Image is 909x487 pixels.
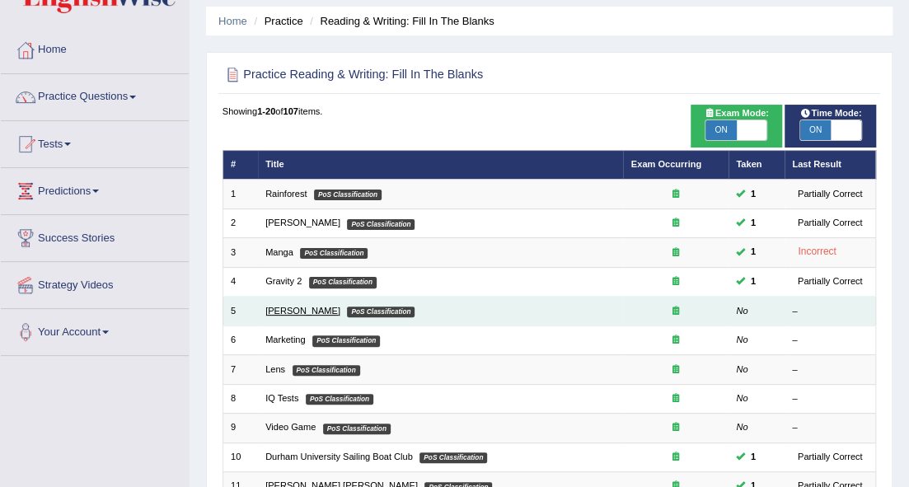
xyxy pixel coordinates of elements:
[309,277,377,288] em: PoS Classification
[223,267,258,296] td: 4
[745,216,761,231] span: You can still take this question
[1,262,189,303] a: Strategy Videos
[265,218,340,227] a: [PERSON_NAME]
[631,451,721,464] div: Exam occurring question
[792,244,842,260] div: Incorrect
[314,190,382,200] em: PoS Classification
[419,452,487,463] em: PoS Classification
[736,364,747,374] em: No
[218,15,247,27] a: Home
[792,334,868,347] div: –
[792,450,868,465] div: Partially Correct
[792,363,868,377] div: –
[223,414,258,443] td: 9
[631,246,721,260] div: Exam occurring question
[631,305,721,318] div: Exam occurring question
[705,120,736,140] span: ON
[785,150,876,179] th: Last Result
[631,159,701,169] a: Exam Occurring
[745,245,761,260] span: You can still take this question
[792,305,868,318] div: –
[736,335,747,344] em: No
[223,384,258,413] td: 8
[745,187,761,202] span: You can still take this question
[312,335,380,346] em: PoS Classification
[223,105,877,118] div: Showing of items.
[736,306,747,316] em: No
[698,106,774,121] span: Exam Mode:
[1,215,189,256] a: Success Stories
[1,309,189,350] a: Your Account
[257,106,275,116] b: 1-20
[1,168,189,209] a: Predictions
[223,297,258,325] td: 5
[250,13,302,29] li: Practice
[729,150,785,179] th: Taken
[792,421,868,434] div: –
[631,275,721,288] div: Exam occurring question
[736,422,747,432] em: No
[792,187,868,202] div: Partially Correct
[223,180,258,208] td: 1
[792,274,868,289] div: Partially Correct
[265,335,306,344] a: Marketing
[347,307,415,317] em: PoS Classification
[258,150,624,179] th: Title
[265,189,307,199] a: Rainforest
[631,363,721,377] div: Exam occurring question
[223,443,258,471] td: 10
[223,150,258,179] th: #
[265,306,340,316] a: [PERSON_NAME]
[300,248,368,259] em: PoS Classification
[265,364,285,374] a: Lens
[323,424,391,434] em: PoS Classification
[265,276,302,286] a: Gravity 2
[293,365,360,376] em: PoS Classification
[1,74,189,115] a: Practice Questions
[745,450,761,465] span: You can still take this question
[1,27,189,68] a: Home
[800,120,831,140] span: ON
[283,106,298,116] b: 107
[265,247,293,257] a: Manga
[792,392,868,405] div: –
[794,106,867,121] span: Time Mode:
[631,421,721,434] div: Exam occurring question
[306,394,373,405] em: PoS Classification
[223,64,628,86] h2: Practice Reading & Writing: Fill In The Blanks
[347,219,415,230] em: PoS Classification
[631,334,721,347] div: Exam occurring question
[265,393,298,403] a: IQ Tests
[265,422,316,432] a: Video Game
[691,105,782,148] div: Show exams occurring in exams
[792,216,868,231] div: Partially Correct
[736,393,747,403] em: No
[265,452,413,461] a: Durham University Sailing Boat Club
[631,188,721,201] div: Exam occurring question
[306,13,494,29] li: Reading & Writing: Fill In The Blanks
[745,274,761,289] span: You can still take this question
[631,217,721,230] div: Exam occurring question
[1,121,189,162] a: Tests
[223,325,258,354] td: 6
[631,392,721,405] div: Exam occurring question
[223,355,258,384] td: 7
[223,238,258,267] td: 3
[223,208,258,237] td: 2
